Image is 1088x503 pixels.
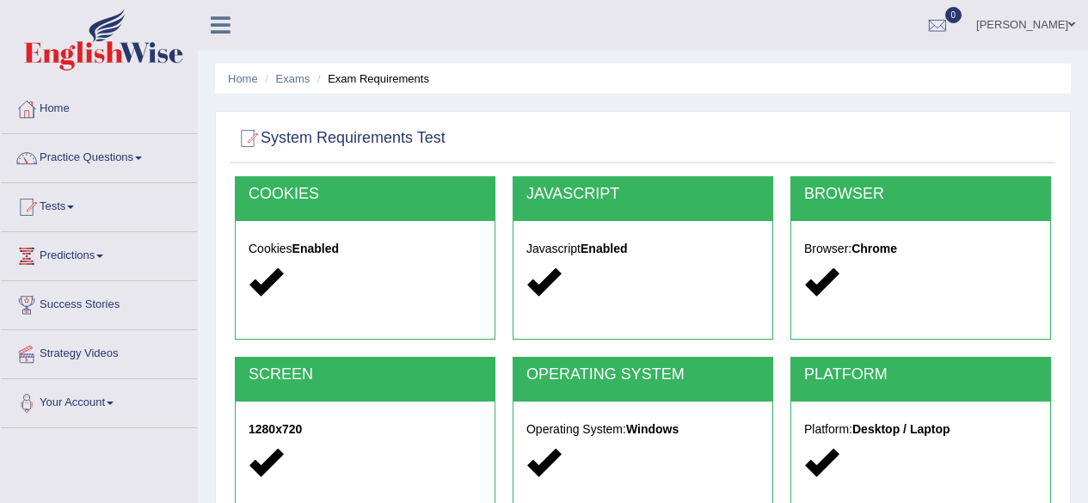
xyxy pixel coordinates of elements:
[526,423,759,436] h5: Operating System:
[1,379,197,422] a: Your Account
[1,330,197,373] a: Strategy Videos
[249,242,482,255] h5: Cookies
[292,242,339,255] strong: Enabled
[804,242,1037,255] h5: Browser:
[228,72,258,85] a: Home
[626,422,679,436] strong: Windows
[235,126,446,151] h2: System Requirements Test
[852,422,950,436] strong: Desktop / Laptop
[1,183,197,226] a: Tests
[249,186,482,203] h2: COOKIES
[313,71,429,87] li: Exam Requirements
[1,85,197,128] a: Home
[804,423,1037,436] h5: Platform:
[945,7,962,23] span: 0
[1,232,197,275] a: Predictions
[249,422,302,436] strong: 1280x720
[581,242,627,255] strong: Enabled
[804,366,1037,383] h2: PLATFORM
[1,134,197,177] a: Practice Questions
[526,186,759,203] h2: JAVASCRIPT
[249,366,482,383] h2: SCREEN
[276,72,310,85] a: Exams
[526,366,759,383] h2: OPERATING SYSTEM
[526,242,759,255] h5: Javascript
[851,242,897,255] strong: Chrome
[804,186,1037,203] h2: BROWSER
[1,281,197,324] a: Success Stories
